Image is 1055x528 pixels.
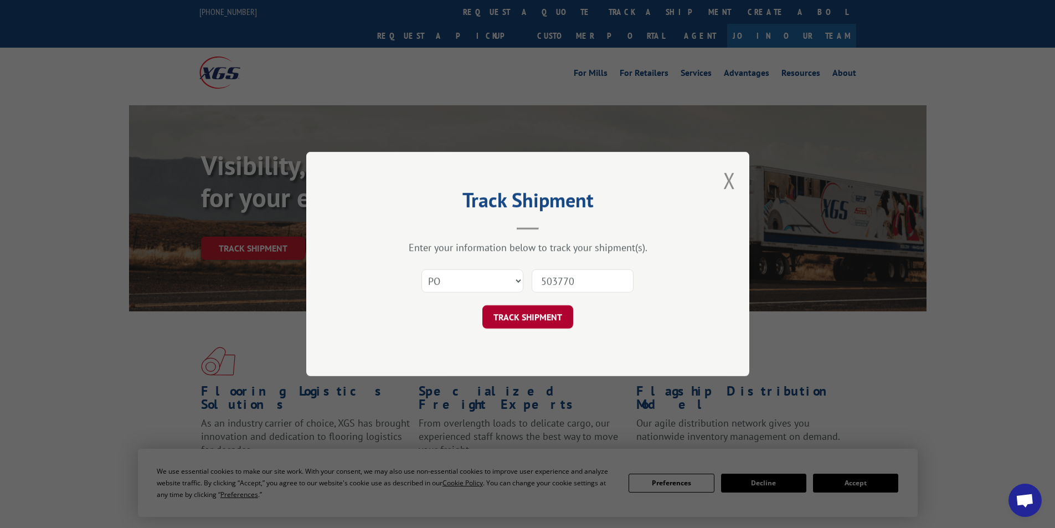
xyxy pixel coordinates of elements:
h2: Track Shipment [362,192,694,213]
button: TRACK SHIPMENT [482,305,573,329]
input: Number(s) [532,269,634,293]
button: Close modal [723,166,735,195]
div: Enter your information below to track your shipment(s). [362,241,694,254]
div: Open chat [1008,484,1042,517]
